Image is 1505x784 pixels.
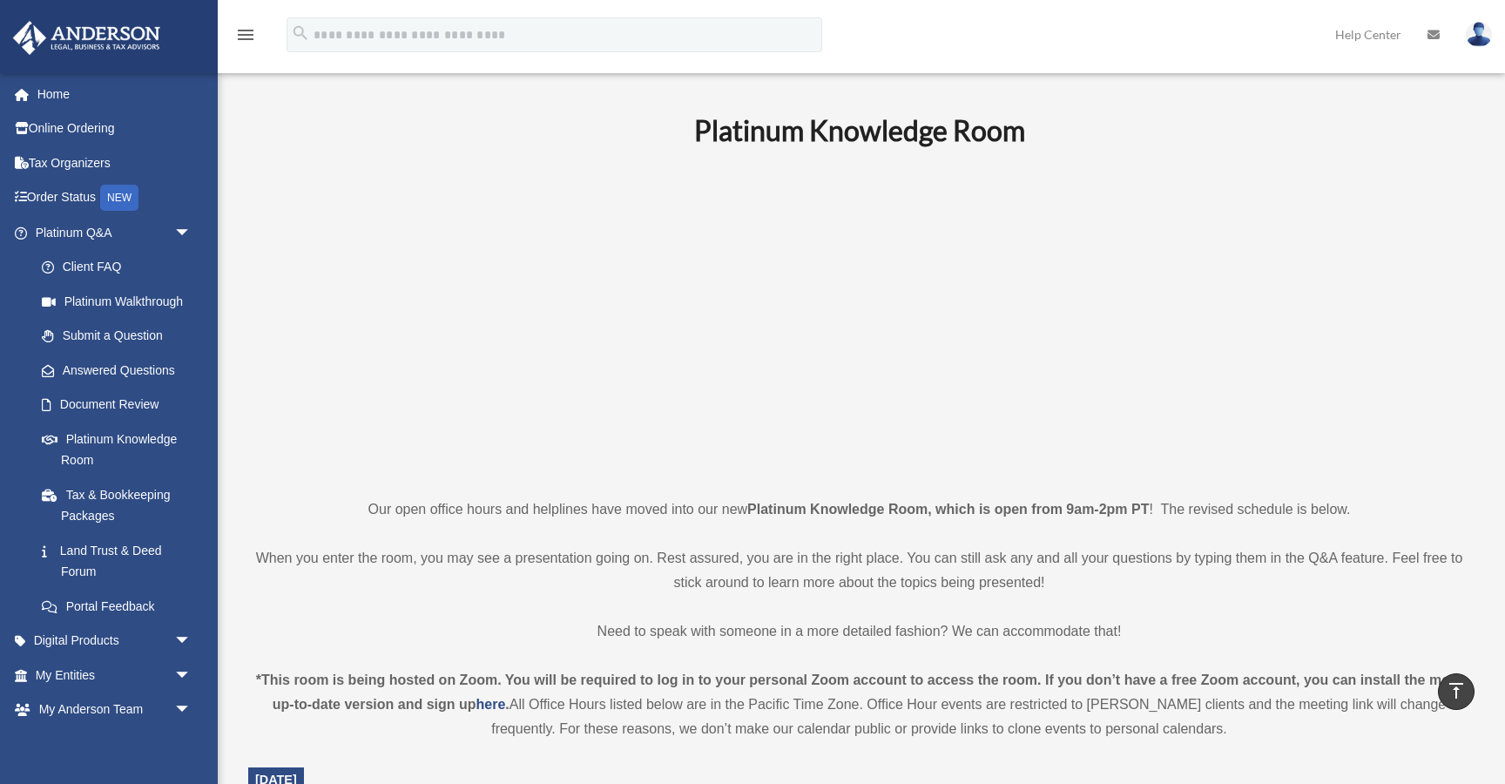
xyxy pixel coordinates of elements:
[12,693,218,727] a: My Anderson Teamarrow_drop_down
[12,658,218,693] a: My Entitiesarrow_drop_down
[8,21,165,55] img: Anderson Advisors Platinum Portal
[24,589,218,624] a: Portal Feedback
[248,619,1470,644] p: Need to speak with someone in a more detailed fashion? We can accommodate that!
[24,477,218,533] a: Tax & Bookkeeping Packages
[476,697,506,712] a: here
[1466,22,1492,47] img: User Pic
[24,319,218,354] a: Submit a Question
[12,145,218,180] a: Tax Organizers
[505,697,509,712] strong: .
[174,215,209,251] span: arrow_drop_down
[747,502,1149,517] strong: Platinum Knowledge Room, which is open from 9am-2pm PT
[1438,673,1475,710] a: vertical_align_top
[24,388,218,422] a: Document Review
[256,672,1462,712] strong: *This room is being hosted on Zoom. You will be required to log in to your personal Zoom account ...
[248,668,1470,741] div: All Office Hours listed below are in the Pacific Time Zone. Office Hour events are restricted to ...
[12,624,218,659] a: Digital Productsarrow_drop_down
[24,284,218,319] a: Platinum Walkthrough
[12,77,218,112] a: Home
[24,533,218,589] a: Land Trust & Deed Forum
[12,180,218,216] a: Order StatusNEW
[12,112,218,146] a: Online Ordering
[235,24,256,45] i: menu
[694,113,1025,147] b: Platinum Knowledge Room
[174,658,209,693] span: arrow_drop_down
[174,624,209,659] span: arrow_drop_down
[291,24,310,43] i: search
[12,215,218,250] a: Platinum Q&Aarrow_drop_down
[24,422,209,477] a: Platinum Knowledge Room
[598,171,1121,465] iframe: 231110_Toby_KnowledgeRoom
[248,497,1470,522] p: Our open office hours and helplines have moved into our new ! The revised schedule is below.
[24,250,218,285] a: Client FAQ
[248,546,1470,595] p: When you enter the room, you may see a presentation going on. Rest assured, you are in the right ...
[100,185,138,211] div: NEW
[235,30,256,45] a: menu
[174,693,209,728] span: arrow_drop_down
[1446,680,1467,701] i: vertical_align_top
[24,353,218,388] a: Answered Questions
